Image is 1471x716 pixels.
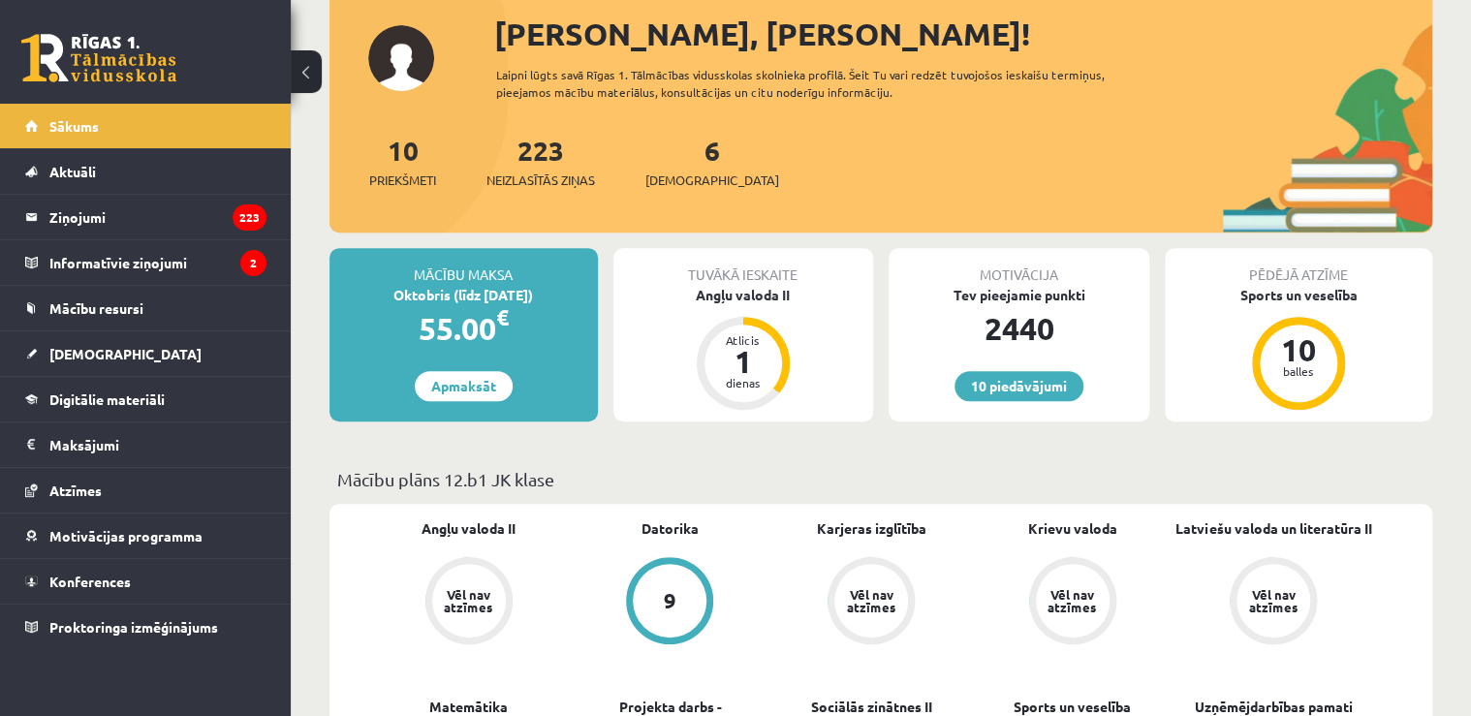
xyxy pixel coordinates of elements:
[1173,557,1374,648] a: Vēl nav atzīmes
[1269,334,1328,365] div: 10
[25,377,266,421] a: Digitālie materiāli
[645,171,779,190] span: [DEMOGRAPHIC_DATA]
[1165,285,1433,413] a: Sports un veselība 10 balles
[1269,365,1328,377] div: balles
[25,468,266,513] a: Atzīmes
[369,133,436,190] a: 10Priekšmeti
[613,285,874,413] a: Angļu valoda II Atlicis 1 dienas
[49,390,165,408] span: Digitālie materiāli
[1175,518,1371,539] a: Latviešu valoda un literatūra II
[25,559,266,604] a: Konferences
[816,518,925,539] a: Karjeras izglītība
[25,605,266,649] a: Proktoringa izmēģinājums
[955,371,1083,401] a: 10 piedāvājumi
[496,66,1158,101] div: Laipni lūgts savā Rīgas 1. Tālmācības vidusskolas skolnieka profilā. Šeit Tu vari redzēt tuvojošo...
[49,117,99,135] span: Sākums
[49,482,102,499] span: Atzīmes
[49,240,266,285] legend: Informatīvie ziņojumi
[25,195,266,239] a: Ziņojumi223
[21,34,176,82] a: Rīgas 1. Tālmācības vidusskola
[49,195,266,239] legend: Ziņojumi
[889,285,1149,305] div: Tev pieejamie punkti
[329,285,598,305] div: Oktobris (līdz [DATE])
[770,557,972,648] a: Vēl nav atzīmes
[664,590,676,611] div: 9
[233,204,266,231] i: 223
[613,248,874,285] div: Tuvākā ieskaite
[49,527,203,545] span: Motivācijas programma
[415,371,513,401] a: Apmaksāt
[844,588,898,613] div: Vēl nav atzīmes
[25,331,266,376] a: [DEMOGRAPHIC_DATA]
[889,305,1149,352] div: 2440
[49,299,143,317] span: Mācību resursi
[240,250,266,276] i: 2
[1028,518,1117,539] a: Krievu valoda
[369,171,436,190] span: Priekšmeti
[889,248,1149,285] div: Motivācija
[1165,248,1433,285] div: Pēdējā atzīme
[49,573,131,590] span: Konferences
[25,149,266,194] a: Aktuāli
[25,514,266,558] a: Motivācijas programma
[1046,588,1100,613] div: Vēl nav atzīmes
[642,518,699,539] a: Datorika
[25,422,266,467] a: Maksājumi
[337,466,1424,492] p: Mācību plāns 12.b1 JK klase
[645,133,779,190] a: 6[DEMOGRAPHIC_DATA]
[714,377,772,389] div: dienas
[49,422,266,467] legend: Maksājumi
[972,557,1174,648] a: Vēl nav atzīmes
[25,104,266,148] a: Sākums
[486,171,595,190] span: Neizlasītās ziņas
[570,557,771,648] a: 9
[714,334,772,346] div: Atlicis
[49,345,202,362] span: [DEMOGRAPHIC_DATA]
[25,240,266,285] a: Informatīvie ziņojumi2
[613,285,874,305] div: Angļu valoda II
[494,11,1432,57] div: [PERSON_NAME], [PERSON_NAME]!
[329,248,598,285] div: Mācību maksa
[368,557,570,648] a: Vēl nav atzīmes
[442,588,496,613] div: Vēl nav atzīmes
[714,346,772,377] div: 1
[496,303,509,331] span: €
[1246,588,1300,613] div: Vēl nav atzīmes
[49,618,218,636] span: Proktoringa izmēģinājums
[25,286,266,330] a: Mācību resursi
[1165,285,1433,305] div: Sports un veselība
[49,163,96,180] span: Aktuāli
[329,305,598,352] div: 55.00
[422,518,516,539] a: Angļu valoda II
[486,133,595,190] a: 223Neizlasītās ziņas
